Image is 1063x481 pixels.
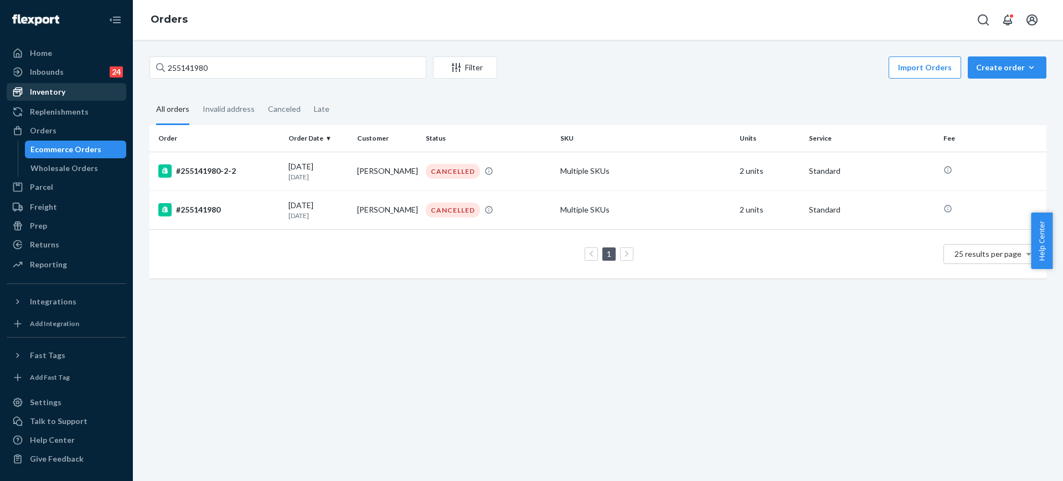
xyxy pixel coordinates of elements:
[556,152,735,190] td: Multiple SKUs
[25,141,127,158] a: Ecommerce Orders
[556,125,735,152] th: SKU
[30,435,75,446] div: Help Center
[7,293,126,311] button: Integrations
[151,13,188,25] a: Orders
[939,125,1046,152] th: Fee
[30,397,61,408] div: Settings
[421,125,556,152] th: Status
[30,373,70,382] div: Add Fast Tag
[426,203,480,218] div: CANCELLED
[30,296,76,307] div: Integrations
[735,190,804,229] td: 2 units
[110,66,123,77] div: 24
[7,198,126,216] a: Freight
[353,152,421,190] td: [PERSON_NAME]
[997,9,1019,31] button: Open notifications
[7,122,126,139] a: Orders
[314,95,329,123] div: Late
[433,56,497,79] button: Filter
[7,44,126,62] a: Home
[156,95,189,125] div: All orders
[7,431,126,449] a: Help Center
[7,256,126,273] a: Reporting
[434,62,497,73] div: Filter
[7,412,126,430] a: Talk to Support
[7,83,126,101] a: Inventory
[7,394,126,411] a: Settings
[7,178,126,196] a: Parcel
[30,220,47,231] div: Prep
[30,144,101,155] div: Ecommerce Orders
[30,416,87,427] div: Talk to Support
[1031,213,1052,269] button: Help Center
[976,62,1038,73] div: Create order
[284,125,353,152] th: Order Date
[30,106,89,117] div: Replenishments
[288,200,348,220] div: [DATE]
[30,319,79,328] div: Add Integration
[7,236,126,254] a: Returns
[12,14,59,25] img: Flexport logo
[30,453,84,464] div: Give Feedback
[30,201,57,213] div: Freight
[735,152,804,190] td: 2 units
[353,190,421,229] td: [PERSON_NAME]
[142,4,197,36] ol: breadcrumbs
[7,369,126,386] a: Add Fast Tag
[954,249,1021,258] span: 25 results per page
[149,125,284,152] th: Order
[30,182,53,193] div: Parcel
[30,163,98,174] div: Wholesale Orders
[288,172,348,182] p: [DATE]
[104,9,126,31] button: Close Navigation
[158,203,280,216] div: #255141980
[288,211,348,220] p: [DATE]
[25,159,127,177] a: Wholesale Orders
[203,95,255,123] div: Invalid address
[30,239,59,250] div: Returns
[30,125,56,136] div: Orders
[968,56,1046,79] button: Create order
[804,125,939,152] th: Service
[7,217,126,235] a: Prep
[288,161,348,182] div: [DATE]
[30,350,65,361] div: Fast Tags
[889,56,961,79] button: Import Orders
[426,164,480,179] div: CANCELLED
[7,346,126,364] button: Fast Tags
[1021,9,1043,31] button: Open account menu
[7,450,126,468] button: Give Feedback
[30,66,64,77] div: Inbounds
[7,315,126,333] a: Add Integration
[556,190,735,229] td: Multiple SKUs
[158,164,280,178] div: #255141980-2-2
[357,133,417,143] div: Customer
[149,56,426,79] input: Search orders
[268,95,301,123] div: Canceled
[30,259,67,270] div: Reporting
[605,249,613,258] a: Page 1 is your current page
[809,204,935,215] p: Standard
[7,103,126,121] a: Replenishments
[30,86,65,97] div: Inventory
[972,9,994,31] button: Open Search Box
[30,48,52,59] div: Home
[735,125,804,152] th: Units
[809,165,935,177] p: Standard
[7,63,126,81] a: Inbounds24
